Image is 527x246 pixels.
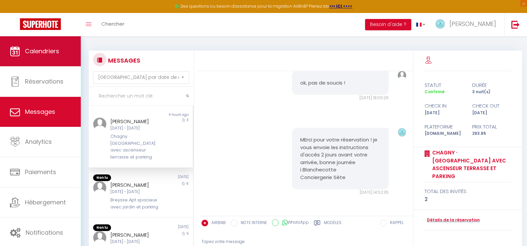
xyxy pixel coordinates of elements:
[93,224,111,231] span: Non lu
[279,219,309,227] label: WhatsApp
[398,128,407,137] img: ...
[425,217,480,223] a: Détails de la réservation
[110,189,162,195] div: [DATE] - [DATE]
[420,110,468,116] div: [DATE]
[425,187,511,195] div: total des invités
[186,181,189,186] span: 6
[425,195,511,203] div: 2
[110,125,162,131] div: [DATE] - [DATE]
[110,197,162,210] div: Breysse Apt spacieux avec jardin et parking
[450,20,496,28] span: [PERSON_NAME]
[93,231,106,244] img: ...
[110,239,162,245] div: [DATE] - [DATE]
[430,149,511,180] a: Chagny · [GEOGRAPHIC_DATA] avec ascenseur terrasse et parking
[25,137,52,146] span: Analytics
[141,112,193,118] div: 4 hours ago
[292,189,389,196] div: [DATE] 14:52:35
[20,18,61,30] img: Super Booking
[300,136,381,181] pre: MErci pour votre réservation ! je vous envoie les instructions d'accès 2 jours avant votre arrivé...
[468,110,515,116] div: [DATE]
[25,77,64,86] span: Réservations
[93,118,106,131] img: ...
[329,3,352,9] a: >>> ICI <<<<
[324,220,341,228] label: Modèles
[25,108,55,116] span: Messages
[25,198,66,206] span: Hébergement
[387,220,404,227] label: RAPPEL
[237,220,267,227] label: NOTE INTERNE
[292,95,389,101] div: [DATE] 18:09:26
[468,81,515,89] div: durée
[25,47,59,55] span: Calendriers
[110,181,162,189] div: [PERSON_NAME]
[106,53,140,68] h3: MESSAGES
[468,130,515,137] div: 293.85
[468,123,515,131] div: Prix total
[435,19,445,29] img: ...
[110,133,162,160] div: Chagny · [GEOGRAPHIC_DATA] avec ascenseur terrasse et parking
[93,174,111,181] span: Non lu
[300,79,381,87] pre: ok, pas de soucis !
[430,13,504,36] a: ... [PERSON_NAME]
[187,118,189,123] span: 3
[511,20,520,29] img: logout
[420,102,468,110] div: check in
[25,168,56,176] span: Paiements
[26,228,63,237] span: Notifications
[141,224,193,231] div: [DATE]
[468,89,515,95] div: 3 nuit(s)
[93,181,106,194] img: ...
[101,20,124,27] span: Chercher
[96,13,129,36] a: Chercher
[398,71,407,80] img: ...
[141,174,193,181] div: [DATE]
[420,130,468,137] div: [DOMAIN_NAME]
[110,231,162,239] div: [PERSON_NAME]
[420,123,468,131] div: Plateforme
[365,19,411,30] button: Besoin d'aide ?
[110,118,162,125] div: [PERSON_NAME]
[468,102,515,110] div: check out
[187,231,189,236] span: 5
[208,220,226,227] label: AIRBNB
[89,87,194,106] input: Rechercher un mot clé
[420,81,468,89] div: statut
[425,89,445,95] span: Confirmé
